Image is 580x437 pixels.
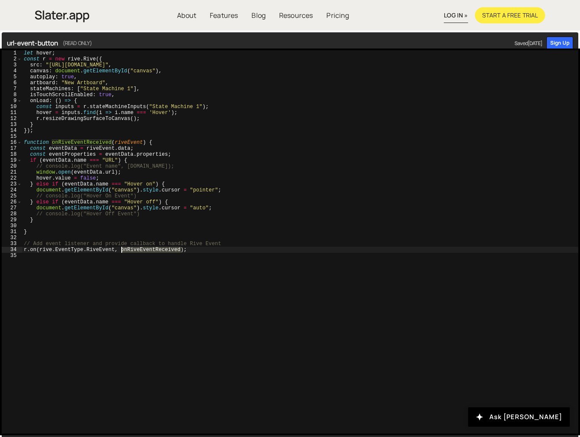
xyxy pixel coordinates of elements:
div: 33 [2,241,22,247]
div: 7 [2,86,22,92]
div: 10 [2,104,22,110]
div: 26 [2,199,22,205]
div: 23 [2,181,22,187]
div: 15 [2,134,22,140]
div: 1 [2,50,22,56]
a: Pricing [320,7,356,23]
div: 2 [2,56,22,62]
div: 22 [2,175,22,181]
div: 11 [2,110,22,116]
div: 25 [2,193,22,199]
div: 12 [2,116,22,122]
div: 30 [2,223,22,229]
div: 13 [2,122,22,128]
small: (READ ONLY) [63,38,92,48]
div: 34 [2,247,22,253]
a: log in » [444,8,468,23]
a: Blog [245,7,272,23]
div: 9 [2,98,22,104]
div: 35 [2,253,22,259]
div: 5 [2,74,22,80]
div: 32 [2,235,22,241]
img: Slater is an modern coding environment with an inbuilt AI tool. Get custom code quickly with no c... [35,8,89,25]
div: 17 [2,146,22,151]
a: Sign Up [546,37,573,49]
div: 8 [2,92,22,98]
div: 20 [2,163,22,169]
div: 28 [2,211,22,217]
div: 19 [2,157,22,163]
div: 18 [2,151,22,157]
a: Start a free trial [475,7,546,23]
div: 29 [2,217,22,223]
h1: url-event-button [7,38,542,48]
div: 6 [2,80,22,86]
div: 27 [2,205,22,211]
div: 24 [2,187,22,193]
div: 14 [2,128,22,134]
div: 16 [2,140,22,146]
div: 4 [2,68,22,74]
div: Saved [510,40,542,47]
div: 31 [2,229,22,235]
a: Resources [272,7,320,23]
div: [DATE] [528,40,542,47]
a: Features [203,7,245,23]
div: 21 [2,169,22,175]
a: home [35,6,89,25]
a: About [170,7,203,23]
div: 3 [2,62,22,68]
button: Ask [PERSON_NAME] [468,407,570,427]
